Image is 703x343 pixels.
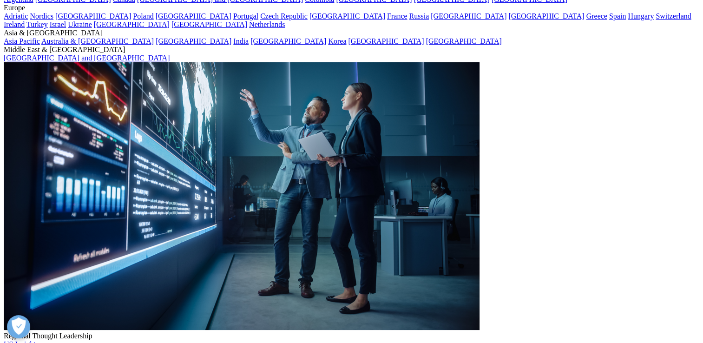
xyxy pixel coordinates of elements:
a: [GEOGRAPHIC_DATA] [55,12,131,20]
a: Greece [586,12,607,20]
a: Turkey [26,20,48,28]
a: Korea [328,37,346,45]
a: [GEOGRAPHIC_DATA] [250,37,326,45]
a: Poland [133,12,153,20]
a: [GEOGRAPHIC_DATA] [94,20,170,28]
div: Regional Thought Leadership [4,332,699,340]
a: [GEOGRAPHIC_DATA] [156,12,231,20]
div: Asia & [GEOGRAPHIC_DATA] [4,29,699,37]
a: India [233,37,249,45]
a: [GEOGRAPHIC_DATA] [171,20,247,28]
a: Israel [50,20,66,28]
a: Spain [609,12,626,20]
div: Middle East & [GEOGRAPHIC_DATA] [4,46,699,54]
a: Adriatic [4,12,28,20]
a: Hungary [628,12,654,20]
a: Netherlands [249,20,285,28]
button: Open Preferences [7,315,30,338]
div: Europe [4,4,699,12]
a: Australia & [GEOGRAPHIC_DATA] [41,37,154,45]
a: Ireland [4,20,25,28]
a: Russia [409,12,429,20]
a: Asia Pacific [4,37,40,45]
a: [GEOGRAPHIC_DATA] and [GEOGRAPHIC_DATA] [4,54,170,62]
a: Portugal [233,12,258,20]
a: Switzerland [656,12,691,20]
a: Nordics [30,12,53,20]
a: [GEOGRAPHIC_DATA] [426,37,502,45]
a: Czech Republic [260,12,308,20]
img: 2093_analyzing-data-using-big-screen-display-and-laptop.png [4,62,480,330]
a: [GEOGRAPHIC_DATA] [508,12,584,20]
a: [GEOGRAPHIC_DATA] [431,12,506,20]
a: [GEOGRAPHIC_DATA] [156,37,231,45]
a: France [387,12,407,20]
a: Ukraine [68,20,92,28]
a: [GEOGRAPHIC_DATA] [348,37,424,45]
a: [GEOGRAPHIC_DATA] [309,12,385,20]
